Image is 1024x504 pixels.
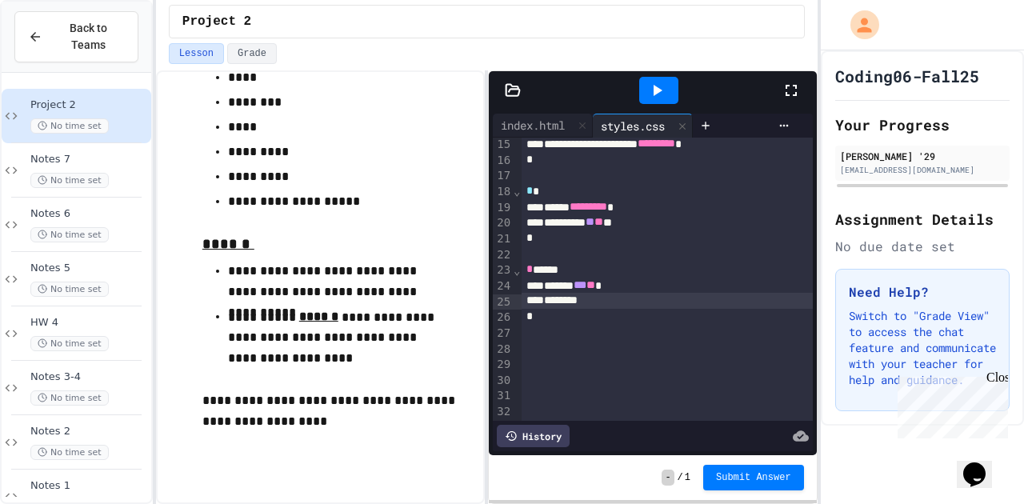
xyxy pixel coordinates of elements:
[493,373,513,389] div: 30
[14,11,138,62] button: Back to Teams
[493,388,513,404] div: 31
[30,336,109,351] span: No time set
[30,316,148,330] span: HW 4
[493,357,513,373] div: 29
[52,20,125,54] span: Back to Teams
[493,404,513,420] div: 32
[493,247,513,263] div: 22
[593,114,693,138] div: styles.css
[493,117,573,134] div: index.html
[493,231,513,247] div: 21
[30,390,109,406] span: No time set
[593,118,673,134] div: styles.css
[30,227,109,242] span: No time set
[182,12,251,31] span: Project 2
[703,465,804,490] button: Submit Answer
[834,6,883,43] div: My Account
[30,282,109,297] span: No time set
[513,185,521,198] span: Fold line
[30,262,148,275] span: Notes 5
[840,164,1005,176] div: [EMAIL_ADDRESS][DOMAIN_NAME]
[30,153,148,166] span: Notes 7
[493,215,513,231] div: 20
[493,200,513,216] div: 19
[30,173,109,188] span: No time set
[493,310,513,326] div: 26
[497,425,570,447] div: History
[227,43,277,64] button: Grade
[30,445,109,460] span: No time set
[493,114,593,138] div: index.html
[30,207,148,221] span: Notes 6
[493,184,513,200] div: 18
[513,264,521,277] span: Fold line
[493,278,513,294] div: 24
[835,114,1010,136] h2: Your Progress
[835,208,1010,230] h2: Assignment Details
[30,370,148,384] span: Notes 3-4
[493,137,513,153] div: 15
[493,420,513,436] div: 33
[30,425,148,438] span: Notes 2
[6,6,110,102] div: Chat with us now!Close
[662,470,674,486] span: -
[957,440,1008,488] iframe: chat widget
[835,65,979,87] h1: Coding06-Fall25
[849,282,996,302] h3: Need Help?
[493,342,513,358] div: 28
[493,294,513,310] div: 25
[30,118,109,134] span: No time set
[169,43,224,64] button: Lesson
[716,471,791,484] span: Submit Answer
[493,262,513,278] div: 23
[30,479,148,493] span: Notes 1
[840,149,1005,163] div: [PERSON_NAME] '29
[493,168,513,184] div: 17
[891,370,1008,438] iframe: chat widget
[30,98,148,112] span: Project 2
[678,471,683,484] span: /
[685,471,690,484] span: 1
[835,237,1010,256] div: No due date set
[493,326,513,342] div: 27
[493,153,513,169] div: 16
[849,308,996,388] p: Switch to "Grade View" to access the chat feature and communicate with your teacher for help and ...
